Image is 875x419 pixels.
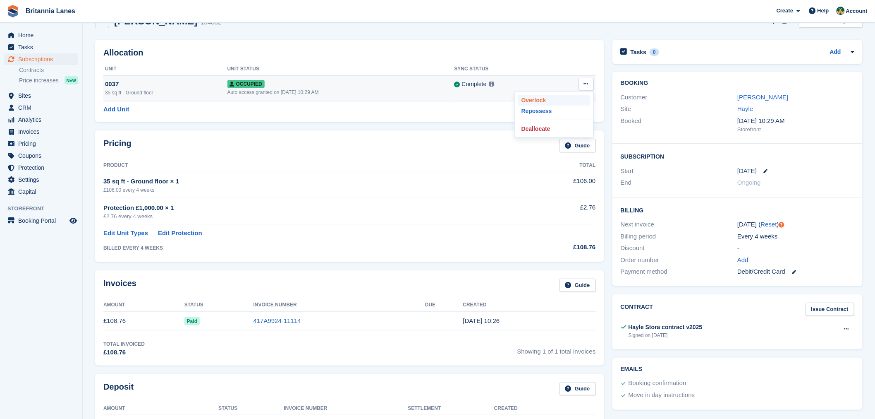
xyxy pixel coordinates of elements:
a: Repossess [518,106,590,116]
th: Due [425,299,463,312]
div: Start [621,166,738,176]
a: menu [4,53,78,65]
div: £108.76 [103,348,145,357]
h2: Allocation [103,48,596,58]
th: Status [218,402,284,415]
div: Billing period [621,232,738,241]
img: icon-info-grey-7440780725fd019a000dd9b08b2336e03edf1995a4989e88bcd33f0948082b44.svg [489,82,494,87]
div: Debit/Credit Card [737,267,854,277]
div: Signed on [DATE] [629,332,703,339]
td: £2.76 [504,198,595,225]
div: NEW [65,76,78,84]
a: Overlock [518,95,590,106]
div: Every 4 weeks [737,232,854,241]
th: Created [494,402,590,415]
div: - [737,243,854,253]
a: Edit Protection [158,229,202,238]
span: Analytics [18,114,68,125]
div: Auto access granted on [DATE] 10:29 AM [227,89,454,96]
div: 35 sq ft - Ground floor [105,89,227,96]
a: Add [830,48,841,57]
a: menu [4,102,78,113]
a: Issue Contract [806,303,854,316]
div: Hayle Stora contract v2025 [629,323,703,332]
span: CRM [18,102,68,113]
span: Invoices [18,126,68,137]
h2: Booking [621,80,854,87]
a: Contracts [19,66,78,74]
th: Unit [103,63,227,76]
div: Protection £1,000.00 × 1 [103,203,504,213]
span: Paid [184,317,200,325]
span: Create [777,7,793,15]
th: Amount [103,402,218,415]
span: Subscriptions [18,53,68,65]
a: Guide [559,139,596,152]
th: Status [184,299,253,312]
div: Customer [621,93,738,102]
th: Unit Status [227,63,454,76]
span: Home [18,29,68,41]
div: Order number [621,255,738,265]
time: 2025-08-31 09:26:07 UTC [463,317,500,324]
span: Sites [18,90,68,101]
a: menu [4,150,78,161]
a: menu [4,29,78,41]
a: menu [4,215,78,226]
div: Complete [462,80,487,89]
a: [PERSON_NAME] [737,94,788,101]
a: menu [4,186,78,197]
th: Amount [103,299,184,312]
div: 104882 [201,18,221,27]
h2: Invoices [103,279,136,292]
a: menu [4,174,78,185]
h2: Subscription [621,152,854,160]
th: Settlement [408,402,494,415]
a: menu [4,126,78,137]
div: £108.76 [504,243,595,252]
time: 2025-08-31 00:00:00 UTC [737,166,757,176]
th: Sync Status [454,63,553,76]
div: End [621,178,738,188]
span: Coupons [18,150,68,161]
th: Product [103,159,504,172]
h2: Pricing [103,139,131,152]
a: menu [4,162,78,173]
span: Occupied [227,80,265,88]
div: £2.76 every 4 weeks [103,212,504,221]
a: Add Unit [103,105,129,114]
img: stora-icon-8386f47178a22dfd0bd8f6a31ec36ba5ce8667c1dd55bd0f319d3a0aa187defe.svg [7,5,19,17]
div: 0037 [105,79,227,89]
div: Next invoice [621,220,738,229]
td: £108.76 [103,312,184,330]
span: Price increases [19,77,59,84]
div: Move in day instructions [629,390,695,400]
td: £106.00 [504,172,595,198]
div: Payment method [621,267,738,277]
div: Booked [621,116,738,134]
a: Add [737,255,748,265]
a: Britannia Lanes [22,4,79,18]
th: Invoice Number [253,299,426,312]
div: Total Invoiced [103,340,145,348]
img: Nathan Kellow [837,7,845,15]
h2: Billing [621,206,854,214]
a: menu [4,114,78,125]
a: Edit Unit Types [103,229,148,238]
div: £106.00 every 4 weeks [103,186,504,194]
span: Storefront [7,205,82,213]
span: Ongoing [737,179,761,186]
span: Showing 1 of 1 total invoices [517,340,596,357]
h2: Contract [621,303,653,316]
span: Account [846,7,868,15]
a: Hayle [737,105,753,112]
div: [DATE] 10:29 AM [737,116,854,126]
div: Booking confirmation [629,378,686,388]
div: 0 [650,48,659,56]
span: Booking Portal [18,215,68,226]
h2: Deposit [103,382,134,396]
span: Help [818,7,829,15]
div: Storefront [737,125,854,134]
